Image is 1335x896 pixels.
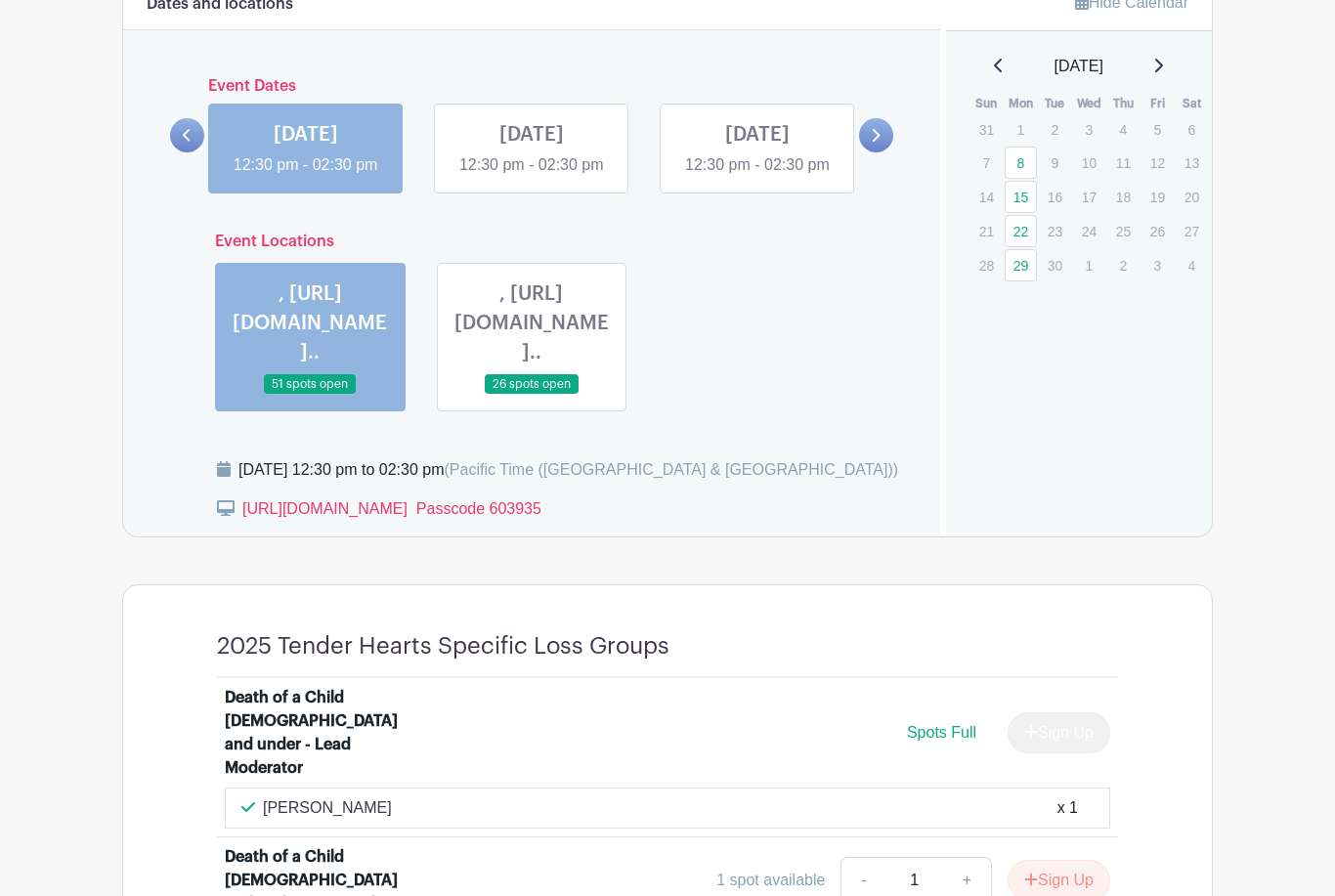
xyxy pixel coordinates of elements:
[242,501,541,518] a: [URL][DOMAIN_NAME] Passcode 603935
[1176,251,1208,281] p: 4
[199,234,864,252] h6: Event Locations
[1055,56,1103,79] span: [DATE]
[1039,149,1071,179] p: 9
[1039,251,1071,281] p: 30
[1107,115,1140,146] p: 4
[1141,251,1174,281] p: 3
[1106,95,1141,114] th: Thu
[1107,251,1140,281] p: 2
[1141,217,1174,247] p: 26
[238,459,898,483] div: [DATE] 12:30 pm to 02:30 pm
[970,251,1003,281] p: 28
[1107,183,1140,213] p: 18
[1004,95,1038,114] th: Mon
[1073,217,1105,247] p: 24
[1073,149,1105,179] p: 10
[1107,217,1140,247] p: 25
[1141,95,1175,114] th: Fri
[1039,183,1071,213] p: 16
[970,217,1003,247] p: 21
[970,115,1003,146] p: 31
[1005,250,1037,282] a: 29
[1005,115,1037,146] p: 1
[1141,183,1174,213] p: 19
[1141,115,1174,146] p: 5
[225,687,423,781] div: Death of a Child [DEMOGRAPHIC_DATA] and under - Lead Moderator
[1005,148,1037,180] a: 8
[1073,115,1105,146] p: 3
[716,870,825,893] div: 1 spot available
[1073,251,1105,281] p: 1
[1057,797,1078,821] div: x 1
[1039,217,1071,247] p: 23
[1176,115,1208,146] p: 6
[1038,95,1072,114] th: Tue
[1005,216,1037,248] a: 22
[1175,95,1209,114] th: Sat
[1005,182,1037,214] a: 15
[1072,95,1106,114] th: Wed
[1176,183,1208,213] p: 20
[1176,149,1208,179] p: 13
[970,183,1003,213] p: 14
[1039,115,1071,146] p: 2
[1073,183,1105,213] p: 17
[970,149,1003,179] p: 7
[907,725,976,742] span: Spots Full
[1141,149,1174,179] p: 12
[969,95,1004,114] th: Sun
[204,78,859,97] h6: Event Dates
[217,633,669,661] h4: 2025 Tender Hearts Specific Loss Groups
[444,462,898,479] span: (Pacific Time ([GEOGRAPHIC_DATA] & [GEOGRAPHIC_DATA]))
[1107,149,1140,179] p: 11
[1176,217,1208,247] p: 27
[263,797,392,821] p: [PERSON_NAME]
